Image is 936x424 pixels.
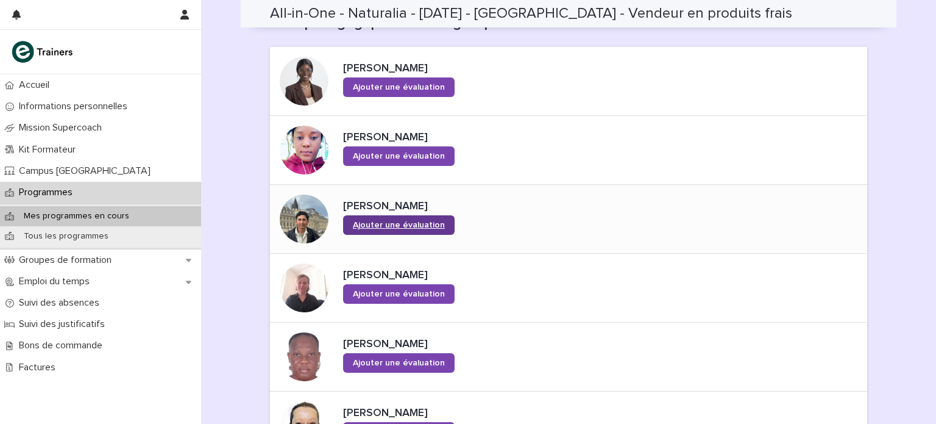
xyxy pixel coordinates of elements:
[343,77,455,97] a: Ajouter une évaluation
[14,276,99,287] p: Emploi du temps
[270,116,867,185] a: [PERSON_NAME]Ajouter une évaluation
[14,254,121,266] p: Groupes de formation
[343,407,539,420] p: [PERSON_NAME]
[270,47,867,116] a: [PERSON_NAME]Ajouter une évaluation
[14,165,160,177] p: Campus [GEOGRAPHIC_DATA]
[270,323,867,392] a: [PERSON_NAME]Ajouter une évaluation
[343,284,455,304] a: Ajouter une évaluation
[14,318,115,330] p: Suivi des justificatifs
[14,101,137,112] p: Informations personnelles
[14,79,59,91] p: Accueil
[343,338,539,351] p: [PERSON_NAME]
[14,297,109,309] p: Suivi des absences
[270,254,867,323] a: [PERSON_NAME]Ajouter une évaluation
[353,83,445,92] span: Ajouter une évaluation
[353,221,445,229] span: Ajouter une évaluation
[343,200,539,214] p: [PERSON_NAME]
[270,5,792,23] h2: All-in-One - Naturalia - [DATE] - [GEOGRAPHIC_DATA] - Vendeur en produits frais
[14,362,65,373] p: Factures
[14,187,82,198] p: Programmes
[343,353,455,373] a: Ajouter une évaluation
[353,152,445,160] span: Ajouter une évaluation
[343,146,455,166] a: Ajouter une évaluation
[343,62,539,76] p: [PERSON_NAME]
[14,144,85,156] p: Kit Formateur
[14,231,118,242] p: Tous les programmes
[343,215,455,235] a: Ajouter une évaluation
[343,131,539,145] p: [PERSON_NAME]
[343,269,539,282] p: [PERSON_NAME]
[14,122,112,134] p: Mission Supercoach
[353,290,445,298] span: Ajouter une évaluation
[14,340,112,351] p: Bons de commande
[14,211,139,221] p: Mes programmes en cours
[270,185,867,254] a: [PERSON_NAME]Ajouter une évaluation
[353,359,445,367] span: Ajouter une évaluation
[10,40,77,64] img: K0CqGN7SDeD6s4JG8KQk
